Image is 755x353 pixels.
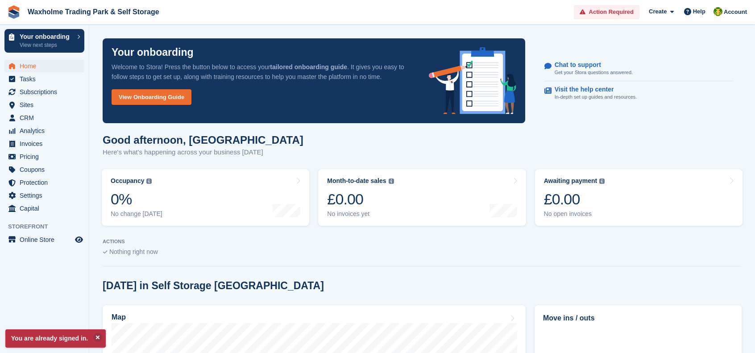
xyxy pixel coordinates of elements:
img: stora-icon-8386f47178a22dfd0bd8f6a31ec36ba5ce8667c1dd55bd0f319d3a0aa187defe.svg [7,5,21,19]
img: onboarding-info-6c161a55d2c0e0a8cae90662b2fe09162a5109e8cc188191df67fb4f79e88e88.svg [429,47,516,114]
span: Pricing [20,150,73,163]
p: View next steps [20,41,73,49]
a: Visit the help center In-depth set up guides and resources. [544,81,733,105]
span: Analytics [20,125,73,137]
a: menu [4,73,84,85]
a: menu [4,112,84,124]
a: Chat to support Get your Stora questions answered. [544,57,733,81]
div: No change [DATE] [111,210,162,218]
div: Month-to-date sales [327,177,386,185]
p: Visit the help center [555,86,630,93]
img: icon-info-grey-7440780725fd019a000dd9b08b2336e03edf1995a4989e88bcd33f0948082b44.svg [146,179,152,184]
div: Occupancy [111,177,144,185]
h2: Map [112,313,126,321]
p: ACTIONS [103,239,742,245]
div: 0% [111,190,162,208]
a: Preview store [74,234,84,245]
img: icon-info-grey-7440780725fd019a000dd9b08b2336e03edf1995a4989e88bcd33f0948082b44.svg [599,179,605,184]
div: Awaiting payment [544,177,597,185]
span: Action Required [589,8,634,17]
a: menu [4,176,84,189]
p: Welcome to Stora! Press the button below to access your . It gives you easy to follow steps to ge... [112,62,415,82]
a: menu [4,137,84,150]
div: No invoices yet [327,210,394,218]
a: Occupancy 0% No change [DATE] [102,169,309,226]
span: Account [724,8,747,17]
h2: Move ins / outs [543,313,733,324]
a: menu [4,233,84,246]
span: CRM [20,112,73,124]
a: menu [4,99,84,111]
p: You are already signed in. [5,329,106,348]
span: Online Store [20,233,73,246]
span: Help [693,7,705,16]
p: Chat to support [555,61,626,69]
strong: tailored onboarding guide [270,63,347,71]
a: Waxholme Trading Park & Self Storage [24,4,163,19]
a: menu [4,189,84,202]
h1: Good afternoon, [GEOGRAPHIC_DATA] [103,134,303,146]
p: Your onboarding [20,33,73,40]
img: Waxholme Self Storage [714,7,722,16]
div: £0.00 [544,190,605,208]
p: Your onboarding [112,47,194,58]
a: menu [4,60,84,72]
span: Nothing right now [109,248,158,255]
a: menu [4,163,84,176]
span: Invoices [20,137,73,150]
div: No open invoices [544,210,605,218]
span: Home [20,60,73,72]
p: In-depth set up guides and resources. [555,93,637,101]
span: Storefront [8,222,89,231]
span: Subscriptions [20,86,73,98]
a: Awaiting payment £0.00 No open invoices [535,169,743,226]
span: Create [649,7,667,16]
span: Capital [20,202,73,215]
a: View Onboarding Guide [112,89,191,105]
a: Action Required [574,5,639,20]
img: icon-info-grey-7440780725fd019a000dd9b08b2336e03edf1995a4989e88bcd33f0948082b44.svg [389,179,394,184]
p: Here's what's happening across your business [DATE] [103,147,303,158]
div: £0.00 [327,190,394,208]
a: menu [4,125,84,137]
span: Protection [20,176,73,189]
h2: [DATE] in Self Storage [GEOGRAPHIC_DATA] [103,280,324,292]
p: Get your Stora questions answered. [555,69,633,76]
span: Settings [20,189,73,202]
a: menu [4,150,84,163]
a: menu [4,202,84,215]
span: Tasks [20,73,73,85]
span: Sites [20,99,73,111]
a: menu [4,86,84,98]
img: blank_slate_check_icon-ba018cac091ee9be17c0a81a6c232d5eb81de652e7a59be601be346b1b6ddf79.svg [103,250,108,254]
a: Month-to-date sales £0.00 No invoices yet [318,169,526,226]
span: Coupons [20,163,73,176]
a: Your onboarding View next steps [4,29,84,53]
